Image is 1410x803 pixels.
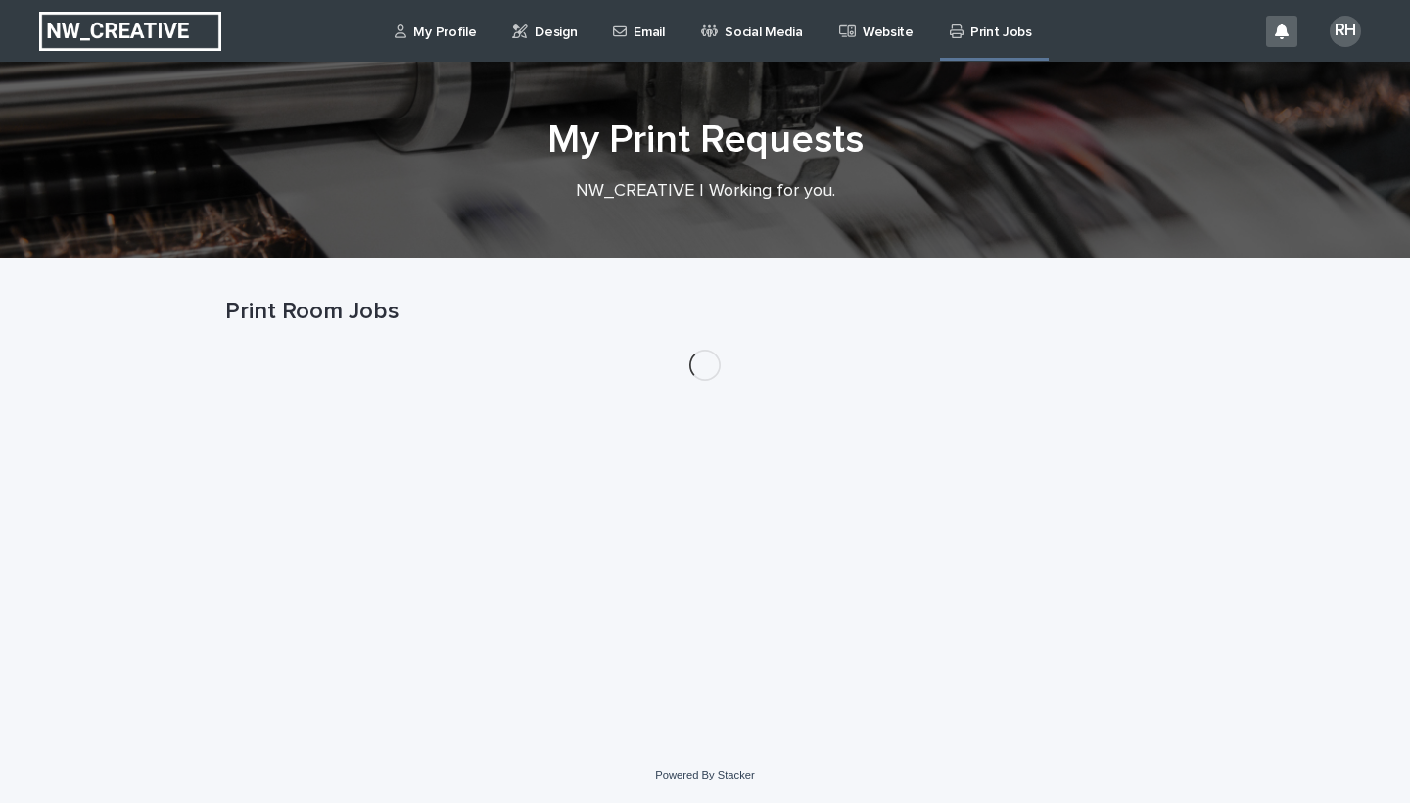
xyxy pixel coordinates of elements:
[225,298,1185,326] h1: Print Room Jobs
[655,769,754,780] a: Powered By Stacker
[39,12,221,51] img: EUIbKjtiSNGbmbK7PdmN
[313,181,1097,203] p: NW_CREATIVE | Working for you.
[225,117,1185,164] h1: My Print Requests
[1330,16,1361,47] div: RH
